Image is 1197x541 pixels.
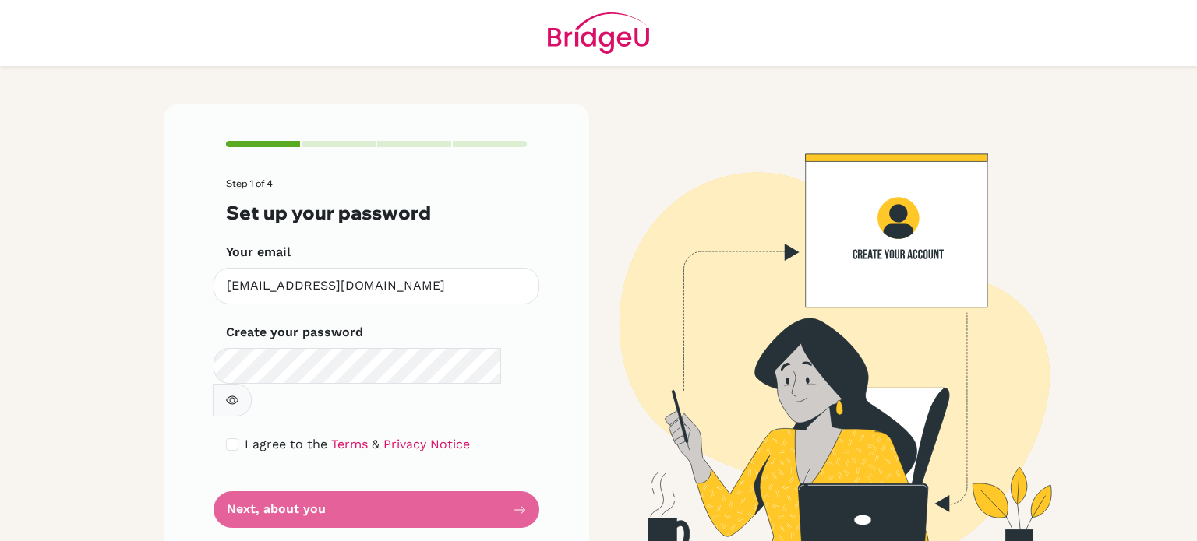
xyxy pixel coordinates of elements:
[226,202,527,224] h3: Set up your password
[226,323,363,342] label: Create your password
[245,437,327,451] span: I agree to the
[226,177,273,189] span: Step 1 of 4
[372,437,380,451] span: &
[226,243,291,262] label: Your email
[1097,494,1181,533] iframe: Opens a widget where you can find more information
[214,268,539,304] input: Insert your email*
[383,437,470,451] a: Privacy Notice
[331,437,368,451] a: Terms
